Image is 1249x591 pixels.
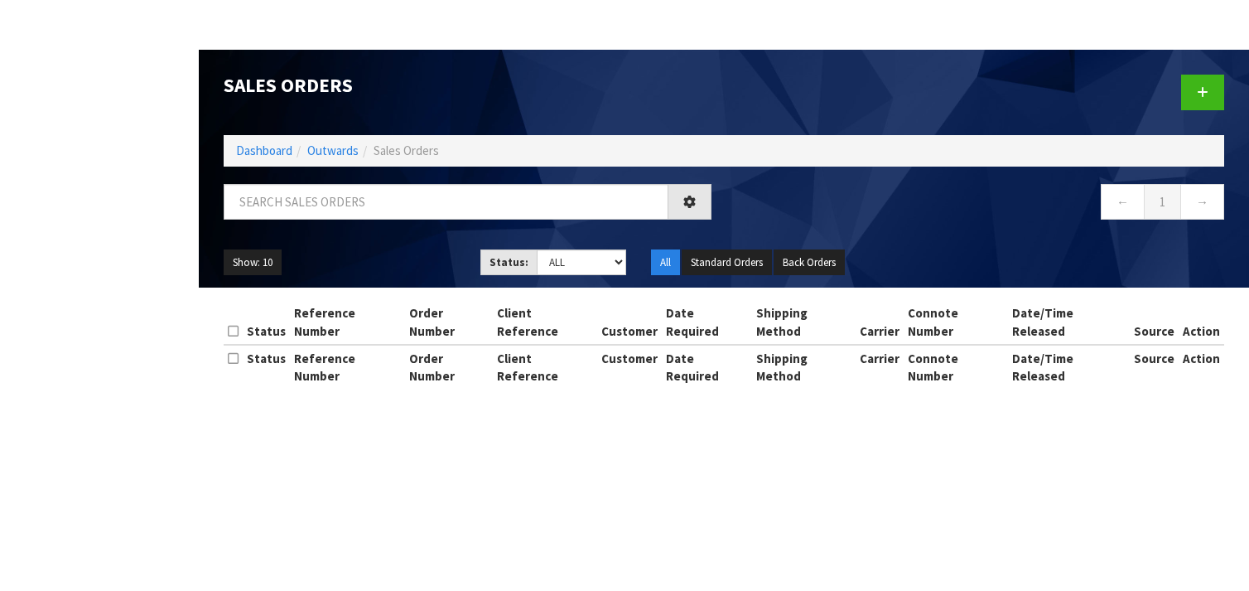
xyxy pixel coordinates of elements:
th: Carrier [856,300,904,345]
th: Date/Time Released [1008,345,1130,390]
button: Back Orders [774,249,845,276]
button: All [651,249,680,276]
th: Date Required [662,300,752,345]
span: Sales Orders [374,143,439,158]
button: Standard Orders [682,249,772,276]
th: Date Required [662,345,752,390]
th: Client Reference [493,345,597,390]
th: Connote Number [904,345,1008,390]
strong: Status: [489,255,528,269]
th: Order Number [405,300,493,345]
th: Customer [597,300,662,345]
a: Outwards [307,143,359,158]
input: Search sales orders [224,184,668,220]
th: Customer [597,345,662,390]
th: Reference Number [290,300,405,345]
th: Action [1179,345,1224,390]
th: Date/Time Released [1008,300,1130,345]
th: Action [1179,300,1224,345]
nav: Page navigation [736,184,1224,225]
th: Carrier [856,345,904,390]
th: Source [1130,345,1179,390]
th: Client Reference [493,300,597,345]
th: Status [243,300,290,345]
th: Order Number [405,345,493,390]
th: Shipping Method [752,300,856,345]
th: Source [1130,300,1179,345]
th: Status [243,345,290,390]
a: → [1180,184,1224,220]
th: Reference Number [290,345,405,390]
th: Shipping Method [752,345,856,390]
h1: Sales Orders [224,75,711,96]
a: Dashboard [236,143,292,158]
a: 1 [1144,184,1181,220]
th: Connote Number [904,300,1008,345]
button: Show: 10 [224,249,282,276]
a: ← [1101,184,1145,220]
